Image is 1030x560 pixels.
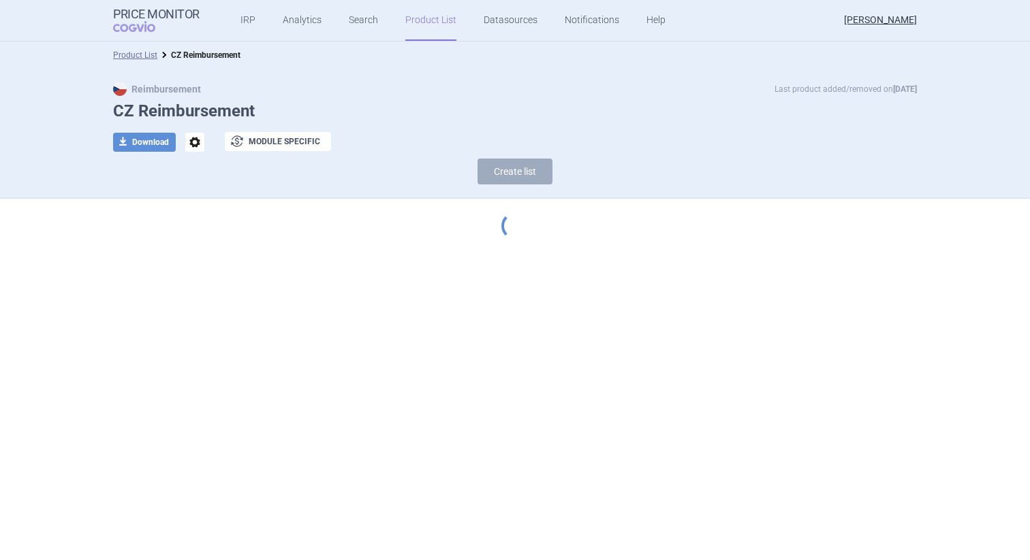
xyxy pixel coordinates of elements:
li: Product List [113,48,157,62]
button: Module specific [225,132,331,151]
strong: Price Monitor [113,7,200,21]
a: Product List [113,50,157,60]
li: CZ Reimbursement [157,48,240,62]
button: Create list [478,159,552,184]
button: Download [113,133,176,152]
strong: [DATE] [893,84,917,94]
span: COGVIO [113,21,174,32]
img: CZ [113,82,127,96]
strong: Reimbursement [113,84,201,95]
strong: CZ Reimbursement [171,50,240,60]
p: Last product added/removed on [775,82,917,96]
h1: CZ Reimbursement [113,101,917,121]
a: Price MonitorCOGVIO [113,7,200,33]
